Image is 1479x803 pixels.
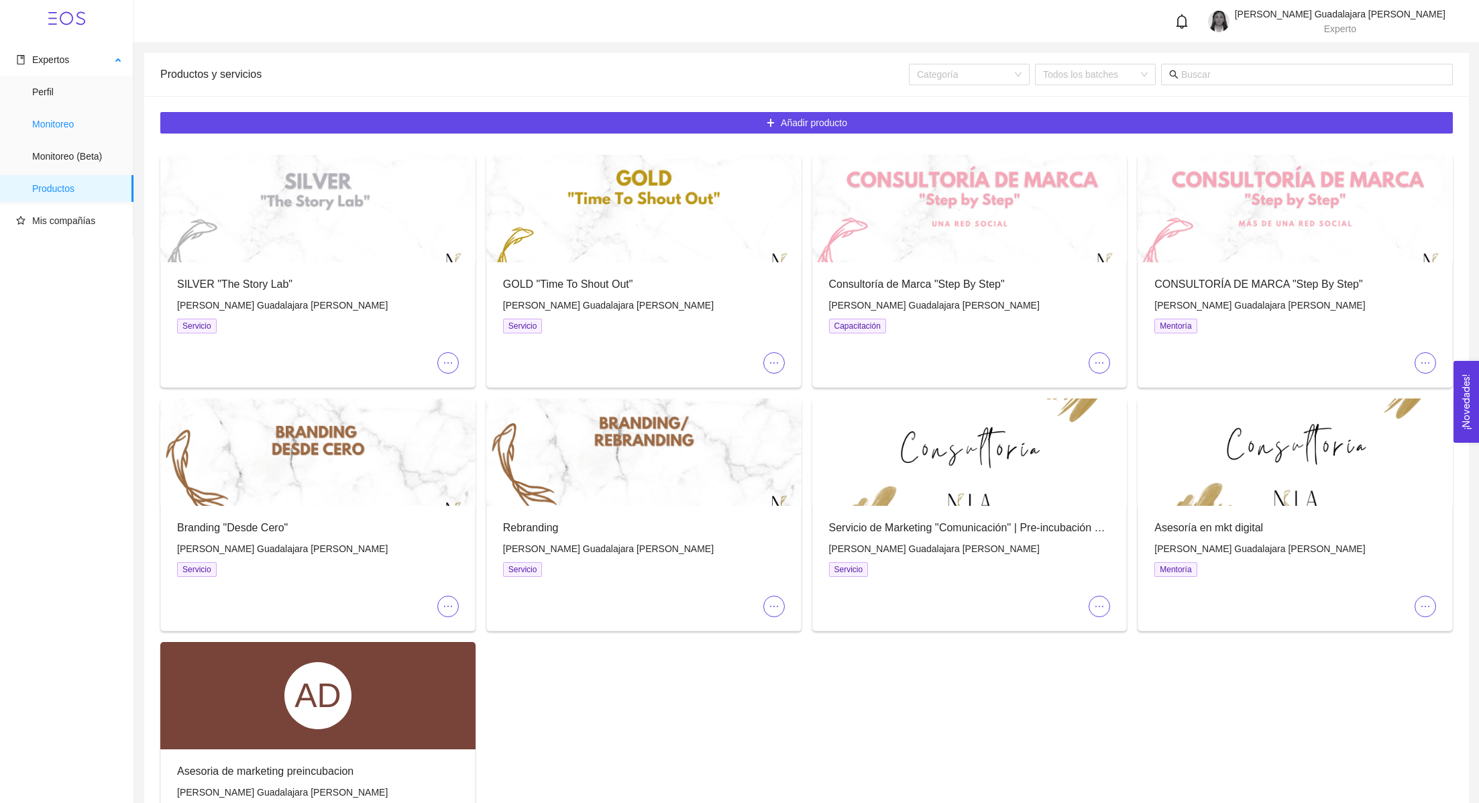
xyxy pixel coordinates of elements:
[829,276,1111,292] div: Consultoría de Marca "Step By Step"
[1454,361,1479,443] button: Open Feedback Widget
[437,596,459,617] button: ellipsis
[829,519,1111,536] div: Servicio de Marketing ''Comunicación'' | Pre-incubación EBT
[32,111,123,138] span: Monitoreo
[503,543,714,554] span: [PERSON_NAME] Guadalajara [PERSON_NAME]
[177,562,217,577] span: Servicio
[1324,23,1356,34] span: Experto
[503,276,785,292] div: GOLD "Time To Shout Out"
[438,358,458,368] span: ellipsis
[1181,67,1445,82] input: Buscar
[503,319,543,333] span: Servicio
[284,662,351,729] div: AD
[1415,358,1435,368] span: ellipsis
[438,601,458,612] span: ellipsis
[177,300,388,311] span: [PERSON_NAME] Guadalajara [PERSON_NAME]
[829,543,1040,554] span: [PERSON_NAME] Guadalajara [PERSON_NAME]
[781,115,847,130] span: Añadir producto
[177,276,459,292] div: SILVER "The Story Lab"
[16,55,25,64] span: book
[1174,14,1189,29] span: bell
[177,519,459,536] div: Branding "Desde Cero"
[16,216,25,225] span: star
[764,358,784,368] span: ellipsis
[1154,300,1365,311] span: [PERSON_NAME] Guadalajara [PERSON_NAME]
[829,300,1040,311] span: [PERSON_NAME] Guadalajara [PERSON_NAME]
[829,319,886,333] span: Capacitación
[1415,596,1436,617] button: ellipsis
[437,352,459,374] button: ellipsis
[32,175,123,202] span: Productos
[503,562,543,577] span: Servicio
[1154,319,1197,333] span: Mentoría
[1169,70,1179,79] span: search
[177,319,217,333] span: Servicio
[177,787,388,798] span: [PERSON_NAME] Guadalajara [PERSON_NAME]
[763,596,785,617] button: ellipsis
[503,519,785,536] div: Rebranding
[764,601,784,612] span: ellipsis
[32,143,123,170] span: Monitoreo (Beta)
[829,562,869,577] span: Servicio
[1415,352,1436,374] button: ellipsis
[32,54,69,65] span: Expertos
[160,112,1453,133] button: plusAñadir producto
[177,543,388,554] span: [PERSON_NAME] Guadalajara [PERSON_NAME]
[1154,543,1365,554] span: [PERSON_NAME] Guadalajara [PERSON_NAME]
[1415,601,1435,612] span: ellipsis
[1154,519,1436,536] div: Asesoría en mkt digital
[1089,596,1110,617] button: ellipsis
[1235,9,1445,19] span: [PERSON_NAME] Guadalajara [PERSON_NAME]
[503,300,714,311] span: [PERSON_NAME] Guadalajara [PERSON_NAME]
[1089,358,1109,368] span: ellipsis
[32,78,123,105] span: Perfil
[160,55,909,93] div: Productos y servicios
[1089,352,1110,374] button: ellipsis
[177,763,459,780] div: Asesoria de marketing preincubacion
[1208,11,1229,32] img: 1677176897868-1623646711181.jpeg
[1089,601,1109,612] span: ellipsis
[1154,562,1197,577] span: Mentoría
[766,118,775,129] span: plus
[1154,276,1436,292] div: CONSULTORÍA DE MARCA "Step By Step"
[763,352,785,374] button: ellipsis
[32,215,95,226] span: Mis compañías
